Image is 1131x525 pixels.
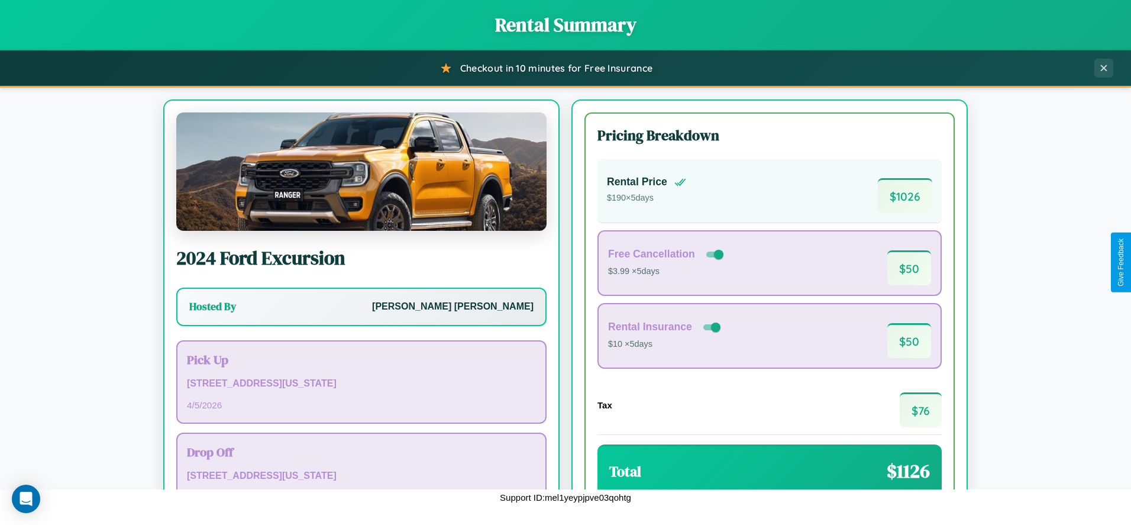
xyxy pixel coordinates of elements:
img: Ford Excursion [176,112,547,231]
p: [STREET_ADDRESS][US_STATE] [187,468,536,485]
h4: Free Cancellation [608,248,695,260]
span: Checkout in 10 minutes for Free Insurance [460,62,652,74]
p: $10 × 5 days [608,337,723,352]
p: Support ID: mel1yeypjpve03qohtg [500,489,631,505]
h3: Pricing Breakdown [597,125,942,145]
span: $ 1026 [878,178,932,213]
div: Give Feedback [1117,239,1125,286]
h3: Pick Up [187,351,536,368]
h3: Hosted By [189,299,236,314]
h4: Tax [597,400,612,410]
p: $ 190 × 5 days [607,191,686,206]
p: [PERSON_NAME] [PERSON_NAME] [372,298,534,315]
h1: Rental Summary [12,12,1119,38]
span: $ 1126 [887,458,930,484]
p: 4 / 10 / 2026 [187,489,536,505]
h2: 2024 Ford Excursion [176,245,547,271]
p: $3.99 × 5 days [608,264,726,279]
h4: Rental Price [607,176,667,188]
div: Open Intercom Messenger [12,485,40,513]
span: $ 50 [887,323,931,358]
h4: Rental Insurance [608,321,692,333]
span: $ 50 [887,250,931,285]
h3: Total [609,462,641,481]
p: [STREET_ADDRESS][US_STATE] [187,375,536,392]
p: 4 / 5 / 2026 [187,397,536,413]
h3: Drop Off [187,443,536,460]
span: $ 76 [900,392,942,427]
